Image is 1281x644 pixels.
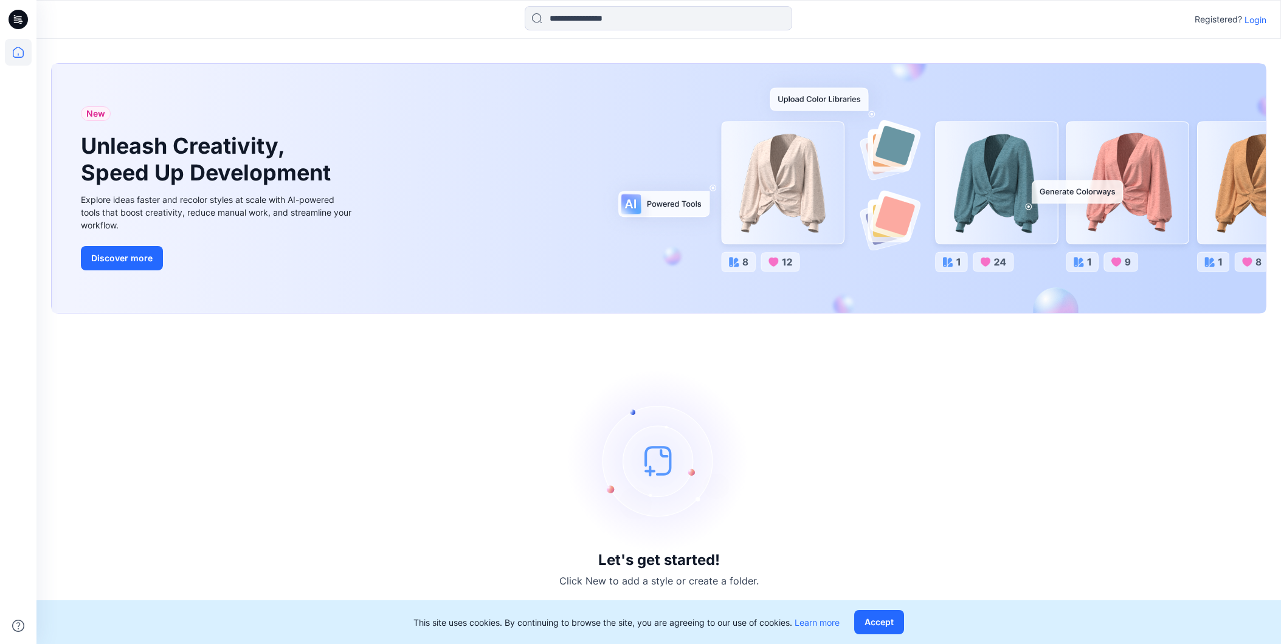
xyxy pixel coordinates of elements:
[81,133,336,185] h1: Unleash Creativity, Speed Up Development
[795,617,840,628] a: Learn more
[1195,12,1242,27] p: Registered?
[81,246,354,270] a: Discover more
[1245,13,1266,26] p: Login
[559,574,759,588] p: Click New to add a style or create a folder.
[81,246,163,270] button: Discover more
[86,106,105,121] span: New
[854,610,904,634] button: Accept
[81,193,354,231] div: Explore ideas faster and recolor styles at scale with AI-powered tools that boost creativity, red...
[568,369,750,552] img: empty-state-image.svg
[413,616,840,629] p: This site uses cookies. By continuing to browse the site, you are agreeing to our use of cookies.
[598,552,720,569] h3: Let's get started!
